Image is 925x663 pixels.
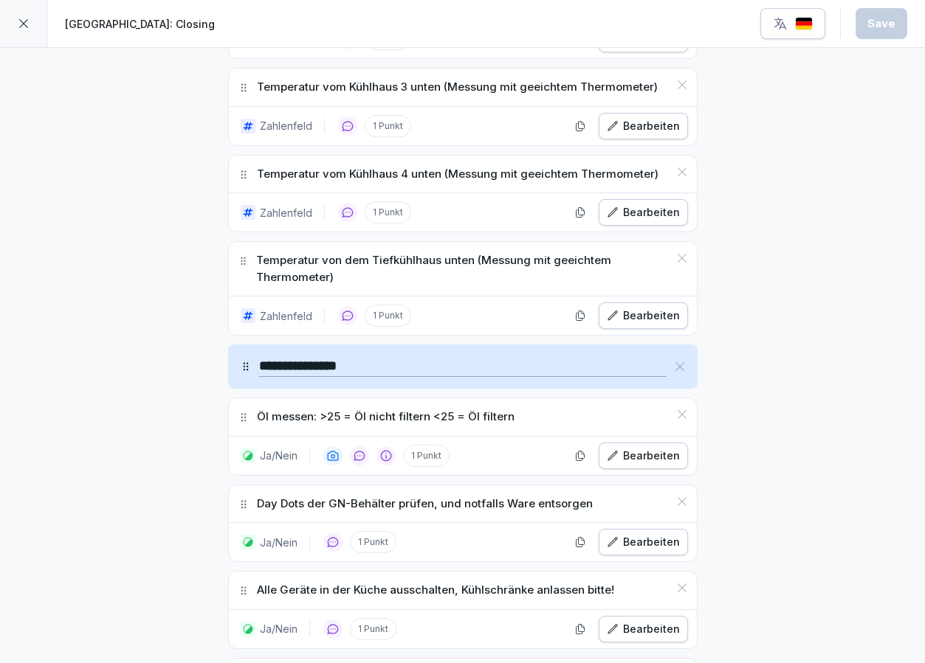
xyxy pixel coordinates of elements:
[607,534,680,550] div: Bearbeiten
[599,199,688,226] button: Bearbeiten
[599,529,688,555] button: Bearbeiten
[607,308,680,324] div: Bearbeiten
[599,616,688,642] button: Bearbeiten
[260,205,312,221] p: Zahlenfeld
[260,535,298,550] p: Ja/Nein
[257,582,614,599] p: Alle Geräte in der Küche ausschalten, Kühlschränke anlassen bitte!
[350,531,396,553] p: 1 Punkt
[257,79,658,96] p: Temperatur vom Kühlhaus 3 unten (Messung mit geeichtem Thermometer)
[65,16,215,32] p: [GEOGRAPHIC_DATA]: Closing
[607,204,680,221] div: Bearbeiten
[599,113,688,139] button: Bearbeiten
[260,308,312,324] p: Zahlenfeld
[795,17,813,31] img: de.svg
[856,8,907,39] button: Save
[607,448,680,464] div: Bearbeiten
[599,302,688,329] button: Bearbeiten
[403,445,450,467] p: 1 Punkt
[365,115,411,137] p: 1 Punkt
[260,621,298,636] p: Ja/Nein
[365,201,411,223] p: 1 Punkt
[867,15,895,32] div: Save
[260,448,298,463] p: Ja/Nein
[256,252,669,285] p: Temperatur von dem Tiefkühlhaus unten (Messung mit geeichtem Thermometer)
[260,118,312,133] p: Zahlenfeld
[257,409,515,426] p: Öl messen: >25 = Öl nicht filtern <25 = Öl filtern
[350,618,396,640] p: 1 Punkt
[257,496,593,513] p: Day Dots der GN-Behälter prüfen, und notfalls Ware entsorgen
[607,118,680,134] div: Bearbeiten
[599,442,688,469] button: Bearbeiten
[365,305,411,327] p: 1 Punkt
[257,166,658,183] p: Temperatur vom Kühlhaus 4 unten (Messung mit geeichtem Thermometer)
[607,621,680,637] div: Bearbeiten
